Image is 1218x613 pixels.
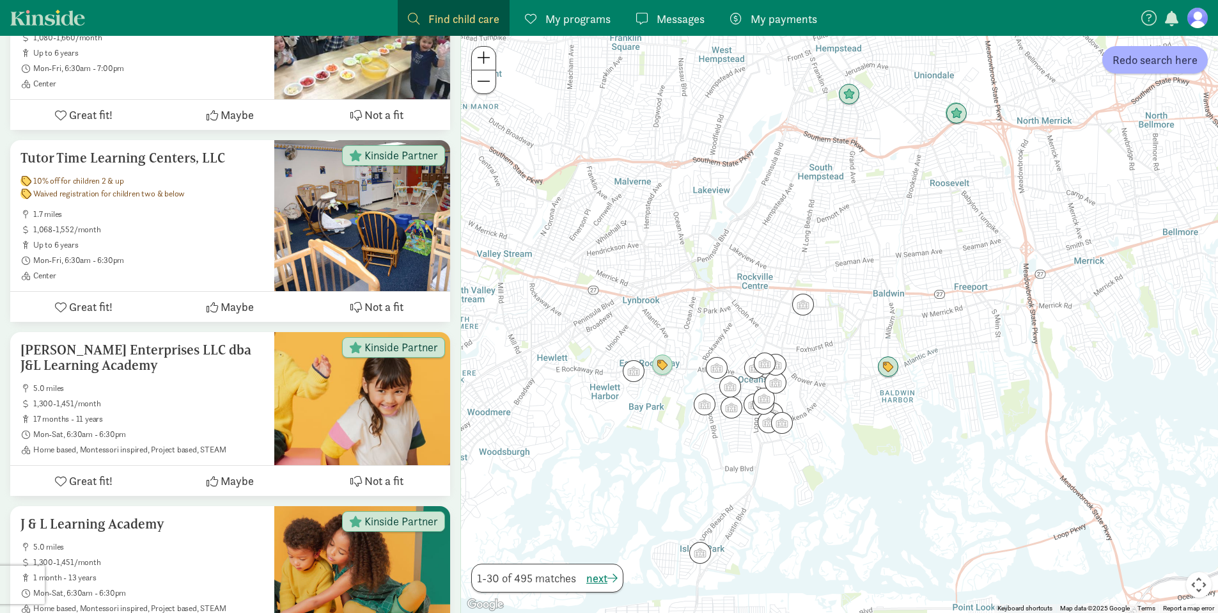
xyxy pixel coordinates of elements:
[838,84,860,106] div: Click to see details
[545,10,611,28] span: My programs
[304,466,450,496] button: Not a fit
[464,596,506,613] img: Google
[364,150,438,161] span: Kinside Partner
[10,292,157,322] button: Great fit!
[33,271,264,281] span: Center
[753,393,774,415] div: Click to see details
[157,466,303,496] button: Maybe
[33,414,264,424] span: 17 months - 11 years
[221,298,254,315] span: Maybe
[792,294,814,315] div: Click to see details
[10,466,157,496] button: Great fit!
[1102,46,1208,74] button: Redo search here
[1186,572,1212,598] button: Map camera controls
[157,100,303,130] button: Maybe
[428,10,499,28] span: Find child care
[689,542,711,564] div: Click to see details
[221,472,254,490] span: Maybe
[1113,51,1198,68] span: Redo search here
[33,557,264,568] span: 1,300-1,451/month
[657,10,705,28] span: Messages
[877,356,899,378] div: Click to see details
[652,354,673,376] div: Click to see details
[33,383,264,394] span: 5.0 miles
[586,569,618,587] button: next
[719,376,741,397] div: Click to see details
[364,516,438,527] span: Kinside Partner
[304,292,450,322] button: Not a fit
[33,445,264,455] span: Home based, Montessori inspired, Project based, STEAM
[477,569,576,587] span: 1-30 of 495 matches
[706,357,728,379] div: Click to see details
[464,596,506,613] a: Open this area in Google Maps (opens a new window)
[754,353,776,374] div: Click to see details
[33,255,264,266] span: Mon-Fri, 6:30am - 6:30pm
[69,106,113,123] span: Great fit!
[33,588,264,598] span: Mon-Sat, 6:30am - 6:30pm
[694,394,715,415] div: Click to see details
[33,240,264,250] span: up to 6 years
[751,10,817,28] span: My payments
[20,516,264,532] h5: J & L Learning Academy
[364,472,403,490] span: Not a fit
[10,100,157,130] button: Great fit!
[20,342,264,373] h5: [PERSON_NAME] Enterprises LLC dba J&L Learning Academy
[33,573,264,583] span: 1 month - 13 years
[771,412,793,434] div: Click to see details
[33,189,185,199] span: Waived registration for children two & below
[758,411,779,433] div: Click to see details
[721,397,742,418] div: Click to see details
[765,372,786,394] div: Click to see details
[33,399,264,409] span: 1,300-1,451/month
[33,33,264,43] span: 1,080-1,660/month
[1137,605,1155,612] a: Terms (opens in new tab)
[364,298,403,315] span: Not a fit
[69,472,113,490] span: Great fit!
[946,103,967,125] div: Click to see details
[33,79,264,89] span: Center
[1060,605,1130,612] span: Map data ©2025 Google
[364,342,438,353] span: Kinside Partner
[33,209,264,219] span: 1.7 miles
[33,225,264,235] span: 1,068-1,552/month
[10,10,85,26] a: Kinside
[364,106,403,123] span: Not a fit
[33,542,264,552] span: 5.0 miles
[20,150,264,166] h5: Tutor Time Learning Centers, LLC
[945,102,967,124] div: Click to see details
[753,388,775,410] div: Click to see details
[33,429,264,440] span: Mon-Sat, 6:30am - 6:30pm
[623,360,644,382] div: Click to see details
[744,394,765,415] div: Click to see details
[33,176,124,186] span: 10% off for children 2 & up
[997,604,1052,613] button: Keyboard shortcuts
[33,48,264,58] span: up to 6 years
[744,357,766,379] div: Click to see details
[33,63,264,74] span: Mon-Fri, 6:30am - 7:00pm
[765,354,786,376] div: Click to see details
[157,292,303,322] button: Maybe
[221,106,254,123] span: Maybe
[1163,605,1214,612] a: Report a map error
[304,100,450,130] button: Not a fit
[69,298,113,315] span: Great fit!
